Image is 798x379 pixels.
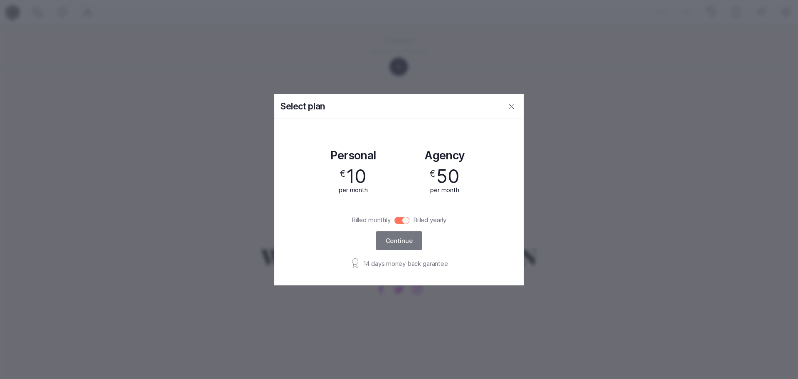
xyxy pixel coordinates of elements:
label: Billed yearly [409,216,450,225]
h3: Select plan [274,94,499,119]
button: Continue [376,231,422,250]
h2: Agency [424,151,465,161]
label: Billed monthly [348,216,394,225]
span: € [340,168,346,179]
span: per month [430,186,459,195]
span: 10 [346,165,367,188]
span: per month [339,186,368,195]
span: 50 [436,165,459,188]
span: € [430,168,436,179]
div: 14 days money back garantee [350,258,448,270]
h2: Personal [330,151,376,161]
